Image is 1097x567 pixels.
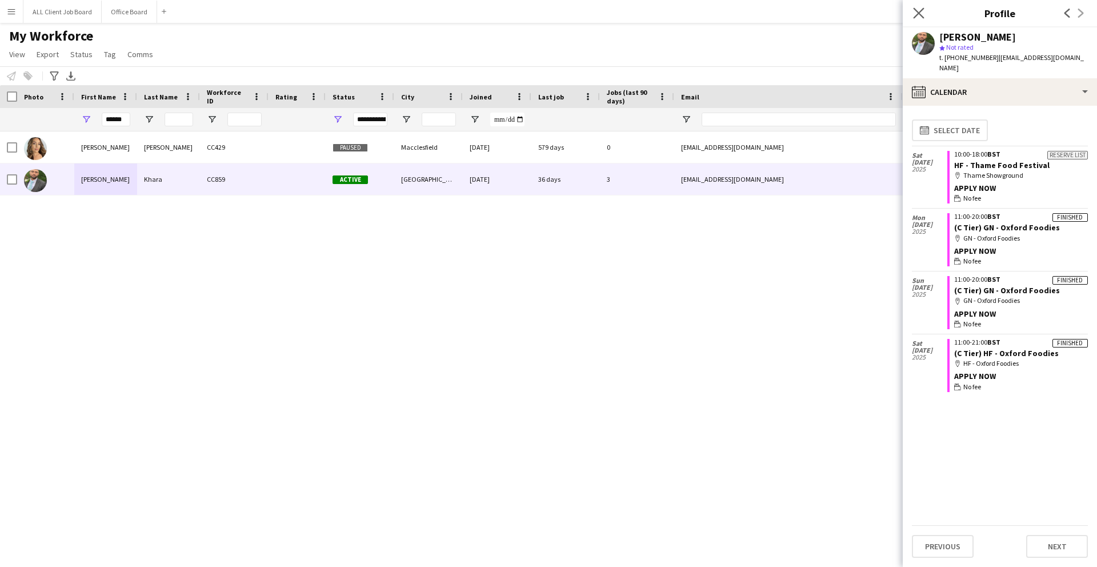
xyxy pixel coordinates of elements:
[200,163,269,195] div: CC859
[227,113,262,126] input: Workforce ID Filter Input
[702,113,896,126] input: Email Filter Input
[987,338,1000,346] span: BST
[401,114,411,125] button: Open Filter Menu
[5,47,30,62] a: View
[963,193,981,203] span: No fee
[37,49,59,59] span: Export
[954,358,1088,369] div: HF - Oxford Foodies
[70,49,93,59] span: Status
[200,131,269,163] div: CC429
[954,309,1088,319] div: APPLY NOW
[394,131,463,163] div: Macclesfield
[333,175,368,184] span: Active
[912,340,947,347] span: Sat
[963,382,981,392] span: No fee
[939,53,1084,72] span: | [EMAIL_ADDRESS][DOMAIN_NAME]
[102,1,157,23] button: Office Board
[333,93,355,101] span: Status
[912,277,947,284] span: Sun
[47,69,61,83] app-action-btn: Advanced filters
[470,114,480,125] button: Open Filter Menu
[674,131,903,163] div: [EMAIL_ADDRESS][DOMAIN_NAME]
[394,163,463,195] div: [GEOGRAPHIC_DATA]
[127,49,153,59] span: Comms
[681,93,699,101] span: Email
[954,151,1088,158] div: 10:00-18:00
[912,347,947,354] span: [DATE]
[275,93,297,101] span: Rating
[1052,276,1088,285] div: Finished
[24,137,47,160] img: Antonia Mallia
[422,113,456,126] input: City Filter Input
[207,114,217,125] button: Open Filter Menu
[24,169,47,192] img: Antonio Khara
[490,113,525,126] input: Joined Filter Input
[954,160,1050,170] a: HF - Thame Food Festival
[81,114,91,125] button: Open Filter Menu
[987,212,1000,221] span: BST
[74,131,137,163] div: [PERSON_NAME]
[954,183,1088,193] div: APPLY NOW
[912,214,947,221] span: Mon
[9,27,93,45] span: My Workforce
[207,88,248,105] span: Workforce ID
[954,339,1088,346] div: 11:00-21:00
[81,93,116,101] span: First Name
[946,43,974,51] span: Not rated
[912,535,974,558] button: Previous
[987,150,1000,158] span: BST
[912,291,947,298] span: 2025
[470,93,492,101] span: Joined
[1052,213,1088,222] div: Finished
[912,354,947,361] span: 2025
[102,113,130,126] input: First Name Filter Input
[987,275,1000,283] span: BST
[333,114,343,125] button: Open Filter Menu
[144,114,154,125] button: Open Filter Menu
[912,284,947,291] span: [DATE]
[1026,535,1088,558] button: Next
[144,93,178,101] span: Last Name
[600,131,674,163] div: 0
[333,143,368,152] span: Paused
[912,159,947,166] span: [DATE]
[607,88,654,105] span: Jobs (last 90 days)
[912,228,947,235] span: 2025
[939,32,1016,42] div: [PERSON_NAME]
[674,163,903,195] div: [EMAIL_ADDRESS][DOMAIN_NAME]
[32,47,63,62] a: Export
[66,47,97,62] a: Status
[912,166,947,173] span: 2025
[463,131,531,163] div: [DATE]
[681,114,691,125] button: Open Filter Menu
[401,93,414,101] span: City
[64,69,78,83] app-action-btn: Export XLSX
[903,6,1097,21] h3: Profile
[954,246,1088,256] div: APPLY NOW
[23,1,102,23] button: ALL Client Job Board
[954,233,1088,243] div: GN - Oxford Foodies
[600,163,674,195] div: 3
[463,163,531,195] div: [DATE]
[954,296,1088,306] div: GN - Oxford Foodies
[912,221,947,228] span: [DATE]
[165,113,193,126] input: Last Name Filter Input
[9,49,25,59] span: View
[912,152,947,159] span: Sat
[74,163,137,195] div: [PERSON_NAME]
[954,276,1088,283] div: 11:00-20:00
[954,213,1088,220] div: 11:00-20:00
[137,131,200,163] div: [PERSON_NAME]
[1047,151,1088,159] div: Reserve list
[24,93,43,101] span: Photo
[123,47,158,62] a: Comms
[531,163,600,195] div: 36 days
[1052,339,1088,348] div: Finished
[531,131,600,163] div: 579 days
[963,256,981,266] span: No fee
[538,93,564,101] span: Last job
[104,49,116,59] span: Tag
[954,371,1088,381] div: APPLY NOW
[939,53,999,62] span: t. [PHONE_NUMBER]
[912,119,988,141] button: Select date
